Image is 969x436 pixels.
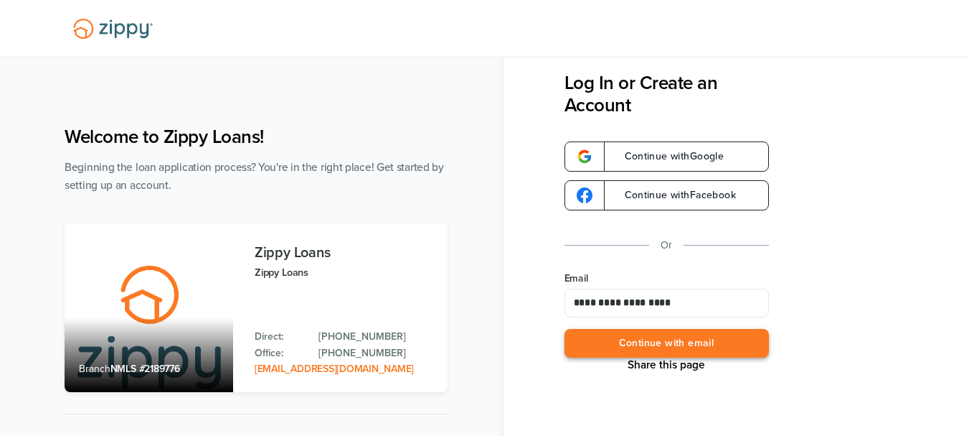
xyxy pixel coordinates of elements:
[564,180,769,210] a: google-logoContinue withFacebook
[318,329,433,345] a: Direct Phone: 512-975-2947
[661,236,672,254] p: Or
[564,289,769,317] input: Email Address
[65,161,444,192] span: Beginning the loan application process? You're in the right place! Get started by setting up an a...
[255,329,304,345] p: Direct:
[577,187,592,203] img: google-logo
[79,363,110,375] span: Branch
[564,72,769,116] h3: Log In or Create an Account
[564,329,769,358] button: Continue with email
[577,149,592,164] img: google-logo
[318,345,433,361] a: Office Phone: 512-975-2947
[110,363,180,375] span: NMLS #2189776
[623,358,709,372] button: Share This Page
[65,126,448,148] h1: Welcome to Zippy Loans!
[610,152,724,162] span: Continue with Google
[65,12,161,45] img: Lender Logo
[255,363,414,375] a: Email Address: zippyguide@zippymh.com
[255,264,433,281] p: Zippy Loans
[255,245,433,261] h3: Zippy Loans
[564,272,769,286] label: Email
[564,142,769,172] a: google-logoContinue withGoogle
[610,190,736,200] span: Continue with Facebook
[255,345,304,361] p: Office:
